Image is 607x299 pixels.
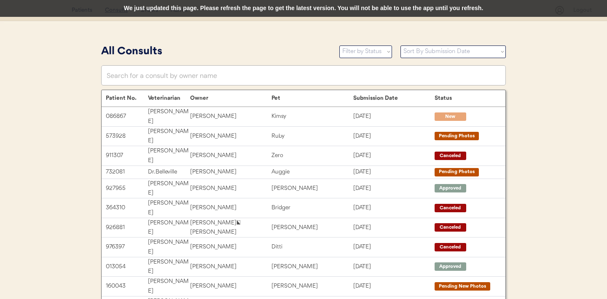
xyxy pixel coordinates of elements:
div: Canceled [439,205,462,212]
div: Ruby [271,131,353,141]
div: 013054 [106,262,148,272]
div: Pending New Photos [439,283,486,290]
div: [PERSON_NAME] [PERSON_NAME] [190,218,271,238]
div: 086867 [106,112,148,121]
div: [PERSON_NAME] [190,167,271,177]
div: [PERSON_NAME] [148,179,190,198]
div: [PERSON_NAME] [271,262,353,272]
div: Canceled [439,224,462,231]
div: [PERSON_NAME] [190,131,271,141]
div: Auggie [271,167,353,177]
div: New [439,113,462,120]
div: Zero [271,151,353,160]
div: Patient No. [106,95,148,101]
div: [PERSON_NAME] [148,238,190,257]
div: Canceled [439,244,462,251]
div: Owner [190,95,271,101]
div: [DATE] [353,242,435,252]
div: Veterinarian [148,95,190,101]
div: [PERSON_NAME] [148,218,190,238]
div: Pending Photos [439,168,475,176]
div: Kimsy [271,112,353,121]
div: Ditti [271,242,353,252]
div: [PERSON_NAME] [148,198,190,218]
div: [PERSON_NAME] [271,223,353,232]
div: All Consults [101,44,331,60]
div: [DATE] [353,262,435,272]
div: Approved [439,263,462,270]
div: 926881 [106,223,148,232]
div: [PERSON_NAME] [190,112,271,121]
div: 160043 [106,281,148,291]
div: 732081 [106,167,148,177]
div: [PERSON_NAME] [190,262,271,272]
div: [PERSON_NAME] [271,184,353,193]
div: Approved [439,185,462,192]
div: [DATE] [353,203,435,213]
div: [DATE] [353,167,435,177]
div: [PERSON_NAME] [190,203,271,213]
input: Search for a consult by owner name [101,65,506,85]
div: [PERSON_NAME] [190,184,271,193]
div: [PERSON_NAME] [190,151,271,160]
div: [PERSON_NAME] [148,107,190,126]
div: Status [435,95,497,101]
div: [DATE] [353,223,435,232]
div: [DATE] [353,184,435,193]
div: Pending Photos [439,133,475,140]
div: 573928 [106,131,148,141]
div: [DATE] [353,112,435,121]
div: [PERSON_NAME] [190,281,271,291]
div: [PERSON_NAME] [148,257,190,277]
div: [DATE] [353,131,435,141]
div: [PERSON_NAME] [271,281,353,291]
div: 364310 [106,203,148,213]
div: Pet [271,95,353,101]
div: [PERSON_NAME] [148,127,190,146]
div: Canceled [439,152,462,160]
div: Bridger [271,203,353,213]
div: [PERSON_NAME] [148,146,190,166]
div: [DATE] [353,281,435,291]
div: 976397 [106,242,148,252]
div: 927955 [106,184,148,193]
div: Submission Date [353,95,435,101]
div: [PERSON_NAME] [190,242,271,252]
div: Dr. Belleville [148,167,190,177]
div: [DATE] [353,151,435,160]
div: [PERSON_NAME] [148,277,190,296]
div: 911307 [106,151,148,160]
